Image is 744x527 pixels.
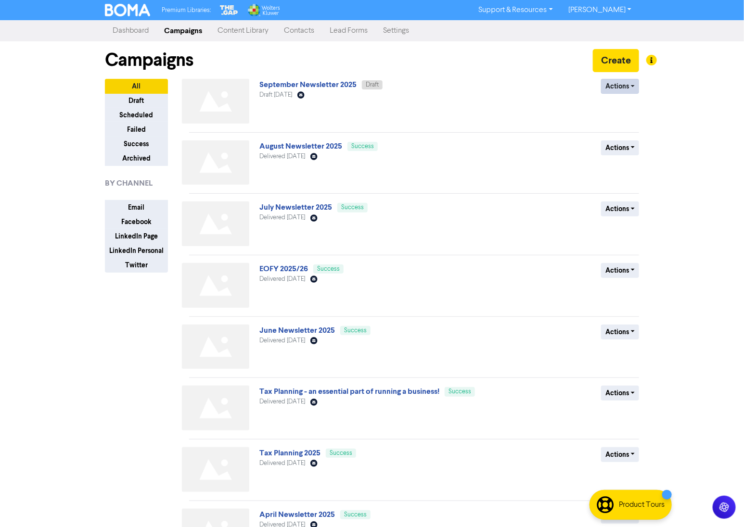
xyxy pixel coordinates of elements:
img: Not found [182,140,249,185]
img: Not found [182,79,249,124]
span: Delivered [DATE] [259,460,305,466]
button: All [105,79,168,94]
button: Create [593,49,639,72]
button: Archived [105,151,168,166]
h1: Campaigns [105,49,193,71]
a: August Newsletter 2025 [259,141,342,151]
a: Campaigns [156,21,210,40]
a: June Newsletter 2025 [259,326,335,335]
span: Delivered [DATE] [259,214,305,221]
span: Success [317,266,340,272]
a: Tax Planning - an essential part of running a business! [259,387,439,396]
button: LinkedIn Page [105,229,168,244]
a: April Newsletter 2025 [259,510,335,519]
a: Lead Forms [322,21,375,40]
span: Delivered [DATE] [259,153,305,160]
img: Not found [182,201,249,246]
button: Draft [105,93,168,108]
a: [PERSON_NAME] [561,2,639,18]
img: Not found [182,325,249,369]
button: Actions [601,79,639,94]
a: July Newsletter 2025 [259,202,332,212]
iframe: Chat Widget [696,481,744,527]
button: Failed [105,122,168,137]
button: Success [105,137,168,151]
a: September Newsletter 2025 [259,80,357,89]
span: Premium Libraries: [162,7,211,13]
span: Success [344,327,367,334]
button: Actions [601,325,639,339]
span: Delivered [DATE] [259,276,305,282]
a: Settings [375,21,417,40]
button: LinkedIn Personal [105,243,168,258]
img: The Gap [218,4,240,16]
button: Actions [601,447,639,462]
span: Draft [DATE] [259,92,292,98]
a: Dashboard [105,21,156,40]
span: BY CHANNEL [105,177,153,189]
button: Actions [601,201,639,216]
button: Scheduled [105,108,168,123]
span: Delivered [DATE] [259,338,305,344]
span: Success [344,512,367,518]
span: Draft [366,82,379,88]
a: Tax Planning 2025 [259,448,321,458]
a: Support & Resources [471,2,561,18]
span: Success [330,450,352,456]
img: Not found [182,447,249,492]
button: Email [105,200,168,215]
a: Contacts [276,21,322,40]
span: Success [341,204,364,211]
img: Not found [182,263,249,308]
a: EOFY 2025/26 [259,264,308,274]
button: Actions [601,140,639,155]
button: Facebook [105,214,168,229]
span: Delivered [DATE] [259,399,305,405]
button: Actions [601,263,639,278]
button: Actions [601,386,639,401]
a: Content Library [210,21,276,40]
img: Not found [182,386,249,430]
span: Success [351,143,374,150]
button: Twitter [105,258,168,273]
span: Success [449,389,471,395]
img: BOMA Logo [105,4,150,16]
img: Wolters Kluwer [247,4,280,16]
